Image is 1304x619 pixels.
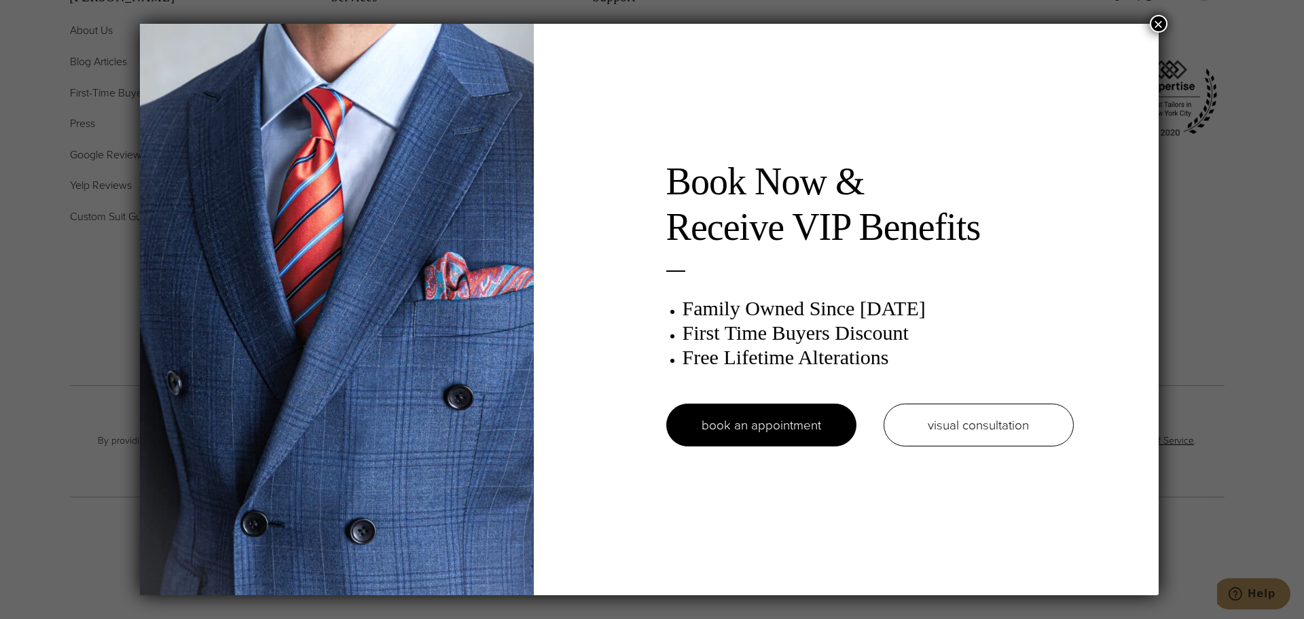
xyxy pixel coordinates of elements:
[31,10,58,22] span: Help
[683,296,1074,321] h3: Family Owned Since [DATE]
[683,321,1074,345] h3: First Time Buyers Discount
[666,404,856,446] a: book an appointment
[666,159,1074,250] h2: Book Now & Receive VIP Benefits
[884,404,1074,446] a: visual consultation
[683,345,1074,370] h3: Free Lifetime Alterations
[1150,15,1167,33] button: Close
